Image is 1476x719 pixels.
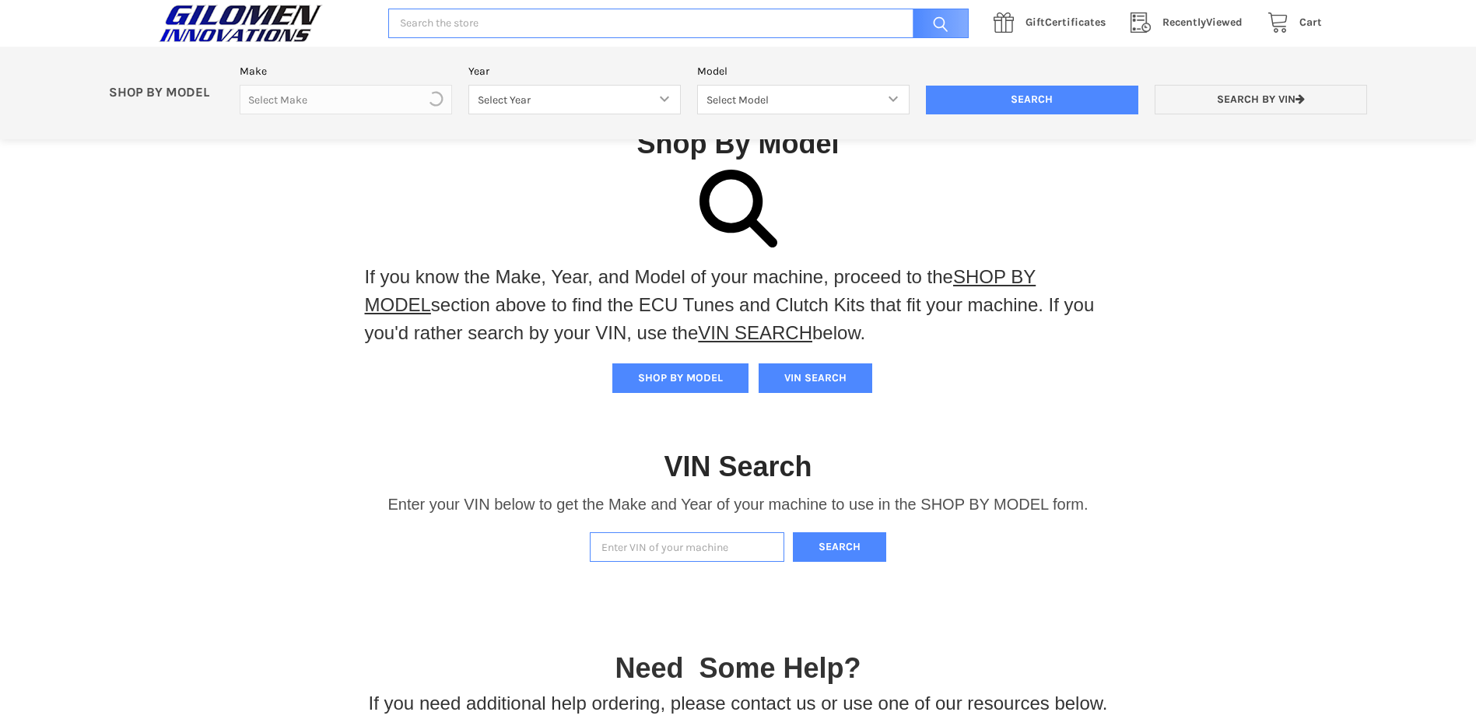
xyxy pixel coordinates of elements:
h1: VIN Search [664,449,812,484]
p: SHOP BY MODEL [101,85,232,101]
input: Enter VIN of your machine [590,532,784,563]
button: Search [793,532,886,563]
a: Cart [1259,13,1322,33]
label: Model [697,63,910,79]
a: RecentlyViewed [1122,13,1259,33]
span: Gift [1025,16,1045,29]
a: GiftCertificates [985,13,1122,33]
a: GILOMEN INNOVATIONS [155,4,372,43]
input: Search [926,86,1138,115]
a: Search by VIN [1155,85,1367,115]
span: Viewed [1162,16,1243,29]
a: VIN SEARCH [698,322,812,343]
label: Year [468,63,681,79]
p: Need Some Help? [615,647,861,689]
h1: Shop By Model [155,126,1322,161]
a: SHOP BY MODEL [365,266,1036,315]
button: SHOP BY MODEL [612,363,749,393]
label: Make [240,63,452,79]
span: Recently [1162,16,1206,29]
span: Cart [1299,16,1322,29]
input: Search [905,9,969,39]
img: GILOMEN INNOVATIONS [155,4,326,43]
input: Search the store [388,9,969,39]
p: Enter your VIN below to get the Make and Year of your machine to use in the SHOP BY MODEL form. [387,493,1088,516]
p: If you need additional help ordering, please contact us or use one of our resources below. [369,689,1108,717]
button: VIN SEARCH [759,363,872,393]
p: If you know the Make, Year, and Model of your machine, proceed to the section above to find the E... [365,263,1112,347]
span: Certificates [1025,16,1106,29]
